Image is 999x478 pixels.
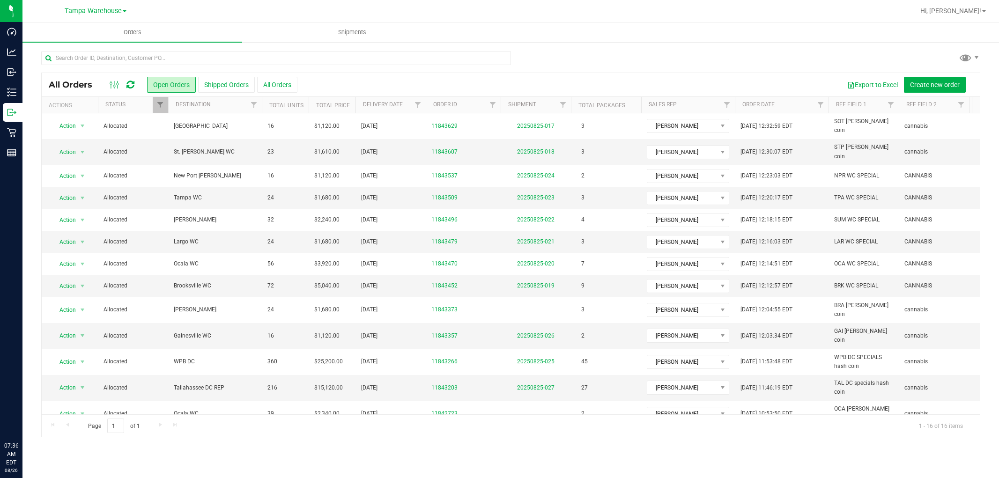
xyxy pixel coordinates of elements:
[904,237,932,246] span: CANNABIS
[7,148,16,157] inline-svg: Reports
[314,305,340,314] span: $1,680.00
[77,303,89,316] span: select
[555,97,571,113] a: Filter
[904,193,932,202] span: CANNABIS
[577,119,589,133] span: 3
[316,102,350,109] a: Total Price
[77,119,89,132] span: select
[431,357,458,366] a: 11843266
[719,97,735,113] a: Filter
[834,259,879,268] span: OCA WC SPECIAL
[51,381,76,394] span: Action
[104,237,163,246] span: Allocated
[904,281,932,290] span: CANNABIS
[431,259,458,268] a: 11843470
[431,215,458,224] a: 11843496
[174,409,256,418] span: Ocala WC
[841,77,904,93] button: Export to Excel
[361,237,377,246] span: [DATE]
[834,379,893,397] span: TAL DC specials hash coin
[834,143,893,161] span: STP [PERSON_NAME] coin
[49,80,102,90] span: All Orders
[361,409,377,418] span: [DATE]
[904,147,928,156] span: cannabis
[517,148,555,155] a: 20250825-018
[104,383,163,392] span: Allocated
[431,122,458,131] a: 11843629
[904,357,928,366] span: cannabis
[577,407,589,420] span: 2
[77,329,89,342] span: select
[834,117,893,135] span: SOT [PERSON_NAME] coin
[267,409,274,418] span: 39
[153,97,168,113] a: Filter
[80,419,148,433] span: Page of 1
[77,191,89,205] span: select
[176,101,211,108] a: Destination
[267,281,274,290] span: 72
[4,467,18,474] p: 08/26
[77,213,89,227] span: select
[577,329,589,343] span: 2
[51,303,76,316] span: Action
[7,128,16,137] inline-svg: Retail
[7,67,16,77] inline-svg: Inbound
[51,235,76,249] span: Action
[834,237,878,246] span: LAR WC SPECIAL
[834,301,893,319] span: BRA [PERSON_NAME] coin
[51,355,76,368] span: Action
[517,123,555,129] a: 20250825-017
[431,237,458,246] a: 11843479
[904,215,932,224] span: CANNABIS
[647,329,717,342] span: [PERSON_NAME]
[174,357,256,366] span: WPB DC
[577,191,589,205] span: 3
[267,147,274,156] span: 23
[834,215,880,224] span: SUM WC SPECIAL
[314,357,343,366] span: $25,200.00
[508,101,536,108] a: Shipment
[326,28,379,37] span: Shipments
[174,331,256,340] span: Gainesville WC
[577,235,589,249] span: 3
[22,22,242,42] a: Orders
[431,305,458,314] a: 11843373
[77,169,89,183] span: select
[361,383,377,392] span: [DATE]
[174,122,256,131] span: [GEOGRAPHIC_DATA]
[410,97,426,113] a: Filter
[361,305,377,314] span: [DATE]
[361,357,377,366] span: [DATE]
[267,122,274,131] span: 16
[431,383,458,392] a: 11843203
[361,259,377,268] span: [DATE]
[649,101,677,108] a: Sales Rep
[740,171,792,180] span: [DATE] 12:23:03 EDT
[174,383,256,392] span: Tallahassee DC REP
[104,122,163,131] span: Allocated
[51,191,76,205] span: Action
[314,122,340,131] span: $1,120.00
[314,147,340,156] span: $1,610.00
[431,409,458,418] a: 11842723
[314,215,340,224] span: $2,240.00
[105,101,126,108] a: Status
[111,28,154,37] span: Orders
[920,7,981,15] span: Hi, [PERSON_NAME]!
[77,146,89,159] span: select
[911,419,970,433] span: 1 - 16 of 16 items
[517,172,555,179] a: 20250825-024
[361,281,377,290] span: [DATE]
[314,331,340,340] span: $1,120.00
[910,81,960,88] span: Create new order
[363,101,403,108] a: Delivery Date
[431,147,458,156] a: 11843607
[517,216,555,223] a: 20250825-022
[65,7,122,15] span: Tampa Warehouse
[361,171,377,180] span: [DATE]
[314,383,343,392] span: $15,120.00
[361,331,377,340] span: [DATE]
[242,22,462,42] a: Shipments
[906,101,937,108] a: Ref Field 2
[834,171,879,180] span: NPR WC SPECIAL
